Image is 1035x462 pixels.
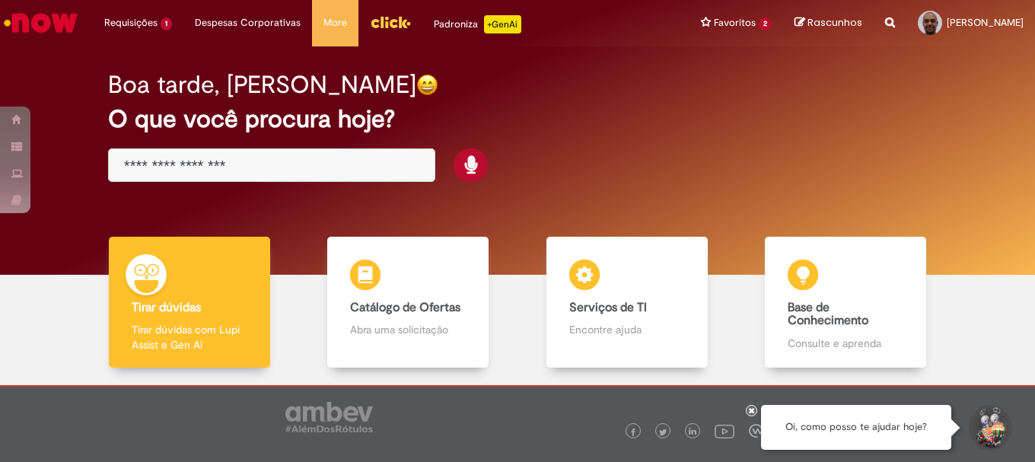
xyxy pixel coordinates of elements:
[759,18,772,30] span: 2
[434,15,521,33] div: Padroniza
[484,15,521,33] p: +GenAi
[195,15,301,30] span: Despesas Corporativas
[161,18,172,30] span: 1
[947,16,1024,29] span: [PERSON_NAME]
[2,8,80,38] img: ServiceNow
[737,237,956,368] a: Base de Conhecimento Consulte e aprenda
[749,424,763,438] img: logo_footer_workplace.png
[629,429,637,436] img: logo_footer_facebook.png
[788,300,868,329] b: Base de Conhecimento
[132,322,247,352] p: Tirar dúvidas com Lupi Assist e Gen Ai
[517,237,737,368] a: Serviços de TI Encontre ajuda
[108,72,416,98] h2: Boa tarde, [PERSON_NAME]
[807,15,862,30] span: Rascunhos
[350,300,460,315] b: Catálogo de Ofertas
[285,402,373,432] img: logo_footer_ambev_rotulo_gray.png
[569,322,685,337] p: Encontre ajuda
[569,300,647,315] b: Serviços de TI
[788,336,903,351] p: Consulte e aprenda
[299,237,518,368] a: Catálogo de Ofertas Abra uma solicitação
[80,237,299,368] a: Tirar dúvidas Tirar dúvidas com Lupi Assist e Gen Ai
[659,429,667,436] img: logo_footer_twitter.png
[689,428,696,437] img: logo_footer_linkedin.png
[967,405,1012,451] button: Iniciar Conversa de Suporte
[416,74,438,96] img: happy-face.png
[108,106,927,132] h2: O que você procura hoje?
[370,11,411,33] img: click_logo_yellow_360x200.png
[795,16,862,30] a: Rascunhos
[104,15,158,30] span: Requisições
[761,405,951,450] div: Oi, como posso te ajudar hoje?
[714,15,756,30] span: Favoritos
[350,322,466,337] p: Abra uma solicitação
[132,300,201,315] b: Tirar dúvidas
[715,421,734,441] img: logo_footer_youtube.png
[323,15,347,30] span: More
